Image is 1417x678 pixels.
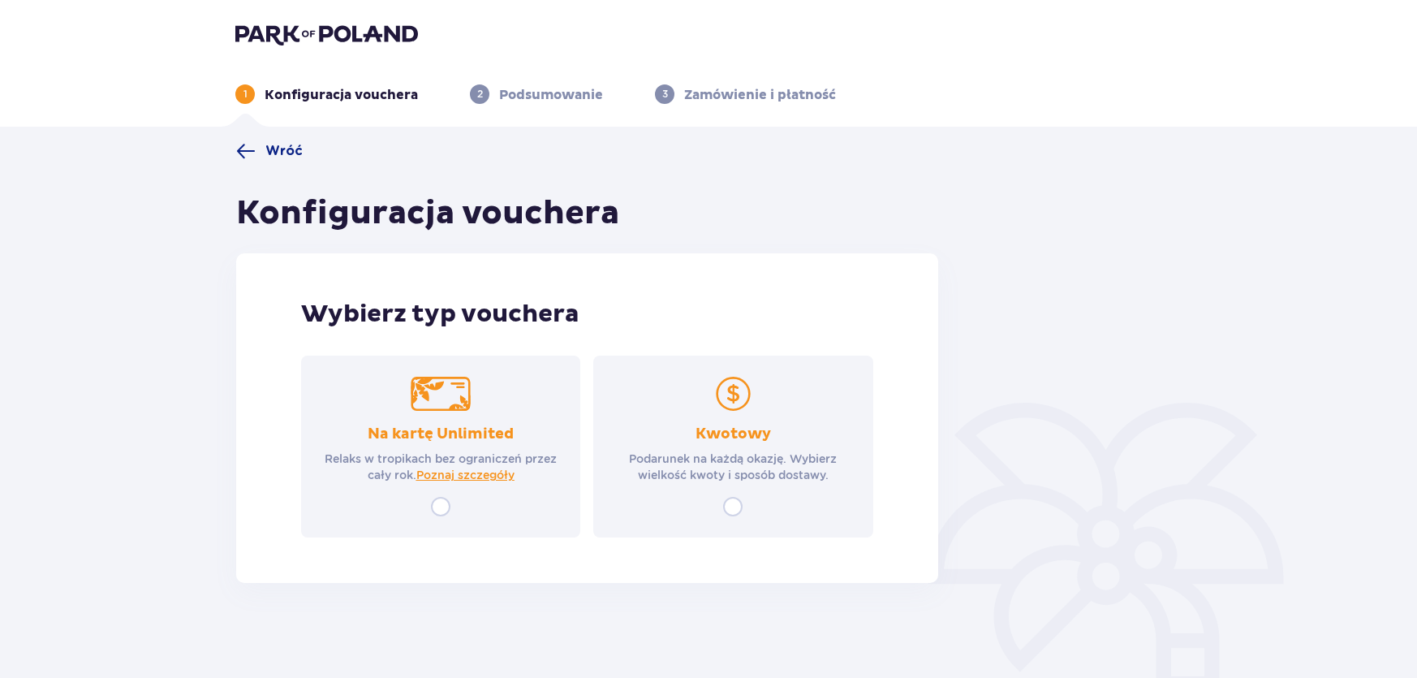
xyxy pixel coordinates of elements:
a: Wróć [236,141,303,161]
p: Podarunek na każdą okazję. Wybierz wielkość kwoty i sposób dostawy. [608,451,858,483]
p: Konfiguracja vouchera [265,86,418,104]
p: Kwotowy [696,425,771,444]
p: Relaks w tropikach bez ograniczeń przez cały rok. [316,451,566,483]
p: 2 [477,87,483,101]
p: Na kartę Unlimited [368,425,514,444]
p: Wybierz typ vouchera [301,299,873,330]
a: Poznaj szczegóły [416,467,515,483]
p: 3 [662,87,668,101]
p: Podsumowanie [499,86,603,104]
span: Wróć [265,142,303,160]
img: Park of Poland logo [235,23,418,45]
p: Zamówienie i płatność [684,86,836,104]
p: 1 [243,87,248,101]
h1: Konfiguracja vouchera [236,193,619,234]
